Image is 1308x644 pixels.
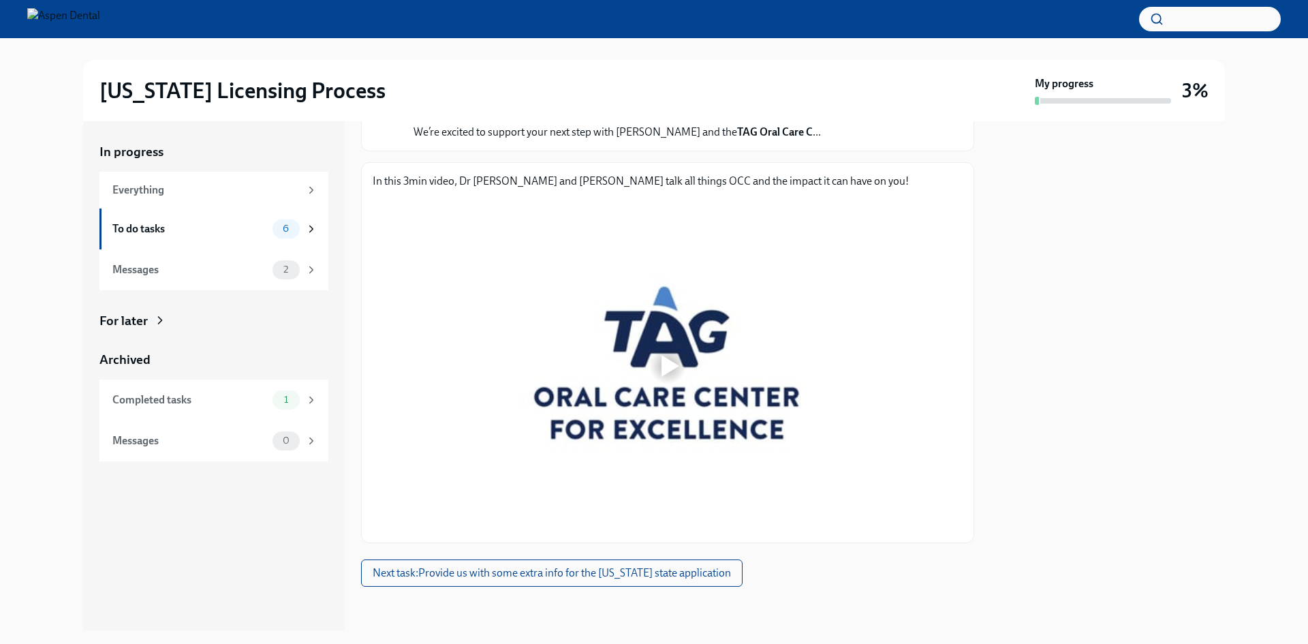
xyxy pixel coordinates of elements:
a: Archived [99,351,328,369]
div: For later [99,312,148,330]
a: To do tasks6 [99,209,328,249]
span: Next task : Provide us with some extra info for the [US_STATE] state application [373,566,731,580]
strong: TAG Oral Care C [737,125,813,138]
div: Messages [112,433,267,448]
strong: My progress [1035,76,1093,91]
div: To do tasks [112,221,267,236]
p: We’re excited to support your next step with [PERSON_NAME] and the ... [414,125,821,140]
span: 6 [275,224,297,234]
span: 0 [275,435,298,446]
p: In this 3min video, Dr [PERSON_NAME] and [PERSON_NAME] talk all things OCC and the impact it can ... [373,174,963,189]
a: Completed tasks1 [99,380,328,420]
a: For later [99,312,328,330]
a: Messages2 [99,249,328,290]
div: Messages [112,262,267,277]
div: Completed tasks [112,393,267,408]
a: Everything [99,172,328,209]
h2: [US_STATE] Licensing Process [99,77,386,104]
span: 2 [275,264,296,275]
img: Aspen Dental [27,8,100,30]
h3: 3% [1182,78,1209,103]
button: Next task:Provide us with some extra info for the [US_STATE] state application [361,559,743,587]
a: In progress [99,143,328,161]
span: 1 [276,395,296,405]
div: Everything [112,183,300,198]
a: Messages0 [99,420,328,461]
